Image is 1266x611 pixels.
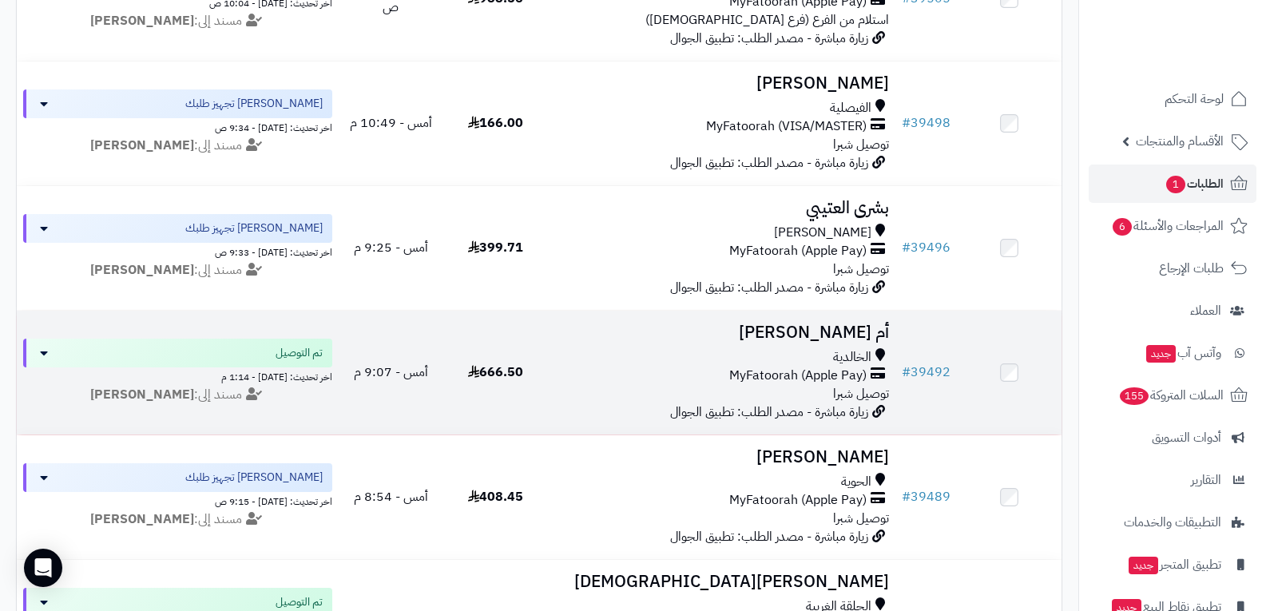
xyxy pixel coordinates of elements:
span: الحوية [841,473,871,491]
a: الطلبات1 [1089,165,1256,203]
strong: [PERSON_NAME] [90,385,194,404]
a: طلبات الإرجاع [1089,249,1256,288]
a: #39498 [902,113,950,133]
span: # [902,238,911,257]
span: [PERSON_NAME] تجهيز طلبك [185,220,323,236]
span: # [902,363,911,382]
a: أدوات التسويق [1089,419,1256,457]
span: تم التوصيل [276,345,323,361]
span: 666.50 [468,363,523,382]
span: زيارة مباشرة - مصدر الطلب: تطبيق الجوال [670,153,868,173]
span: الأقسام والمنتجات [1136,130,1224,153]
a: التقارير [1089,461,1256,499]
span: وآتس آب [1145,342,1221,364]
span: زيارة مباشرة - مصدر الطلب: تطبيق الجوال [670,527,868,546]
span: الفيصلية [830,99,871,117]
span: العملاء [1190,300,1221,322]
span: التطبيقات والخدمات [1124,511,1221,534]
span: MyFatoorah (Apple Pay) [729,491,867,510]
h3: [PERSON_NAME][DEMOGRAPHIC_DATA] [554,573,890,591]
strong: [PERSON_NAME] [90,260,194,280]
div: مسند إلى: [11,386,344,404]
span: 6 [1113,218,1132,236]
a: وآتس آبجديد [1089,334,1256,372]
div: مسند إلى: [11,12,344,30]
div: اخر تحديث: [DATE] - 9:33 ص [23,243,332,260]
img: logo-2.png [1157,39,1251,73]
span: المراجعات والأسئلة [1111,215,1224,237]
span: 166.00 [468,113,523,133]
span: # [902,113,911,133]
span: استلام من الفرع (فرع [DEMOGRAPHIC_DATA]) [645,10,889,30]
h3: [PERSON_NAME] [554,448,890,466]
span: 408.45 [468,487,523,506]
span: أمس - 10:49 م [350,113,432,133]
span: تم التوصيل [276,594,323,610]
strong: [PERSON_NAME] [90,136,194,155]
div: مسند إلى: [11,137,344,155]
span: أمس - 8:54 م [354,487,428,506]
span: MyFatoorah (VISA/MASTER) [706,117,867,136]
a: #39489 [902,487,950,506]
h3: أم [PERSON_NAME] [554,323,890,342]
div: اخر تحديث: [DATE] - 1:14 م [23,367,332,384]
span: تطبيق المتجر [1127,553,1221,576]
span: أمس - 9:07 م [354,363,428,382]
span: توصيل شبرا [833,384,889,403]
span: السلات المتروكة [1118,384,1224,407]
span: توصيل شبرا [833,260,889,279]
div: اخر تحديث: [DATE] - 9:34 ص [23,118,332,135]
span: توصيل شبرا [833,509,889,528]
span: 399.71 [468,238,523,257]
div: Open Intercom Messenger [24,549,62,587]
a: العملاء [1089,292,1256,330]
span: طلبات الإرجاع [1159,257,1224,280]
span: 155 [1120,387,1149,405]
span: زيارة مباشرة - مصدر الطلب: تطبيق الجوال [670,278,868,297]
span: [PERSON_NAME] [774,224,871,242]
span: أدوات التسويق [1152,427,1221,449]
a: #39492 [902,363,950,382]
span: 1 [1166,176,1185,193]
span: الطلبات [1165,173,1224,195]
span: MyFatoorah (Apple Pay) [729,242,867,260]
a: السلات المتروكة155 [1089,376,1256,415]
a: المراجعات والأسئلة6 [1089,207,1256,245]
strong: [PERSON_NAME] [90,510,194,529]
span: زيارة مباشرة - مصدر الطلب: تطبيق الجوال [670,403,868,422]
strong: [PERSON_NAME] [90,11,194,30]
a: التطبيقات والخدمات [1089,503,1256,542]
span: [PERSON_NAME] تجهيز طلبك [185,96,323,112]
div: اخر تحديث: [DATE] - 9:15 ص [23,492,332,509]
span: # [902,487,911,506]
span: التقارير [1191,469,1221,491]
a: #39496 [902,238,950,257]
div: مسند إلى: [11,261,344,280]
h3: [PERSON_NAME] [554,74,890,93]
a: تطبيق المتجرجديد [1089,546,1256,584]
span: جديد [1146,345,1176,363]
span: توصيل شبرا [833,135,889,154]
span: لوحة التحكم [1165,88,1224,110]
span: أمس - 9:25 م [354,238,428,257]
span: زيارة مباشرة - مصدر الطلب: تطبيق الجوال [670,29,868,48]
div: مسند إلى: [11,510,344,529]
h3: بشرى العتيبي [554,199,890,217]
span: الخالدية [833,348,871,367]
span: MyFatoorah (Apple Pay) [729,367,867,385]
span: جديد [1129,557,1158,574]
span: [PERSON_NAME] تجهيز طلبك [185,470,323,486]
a: لوحة التحكم [1089,80,1256,118]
